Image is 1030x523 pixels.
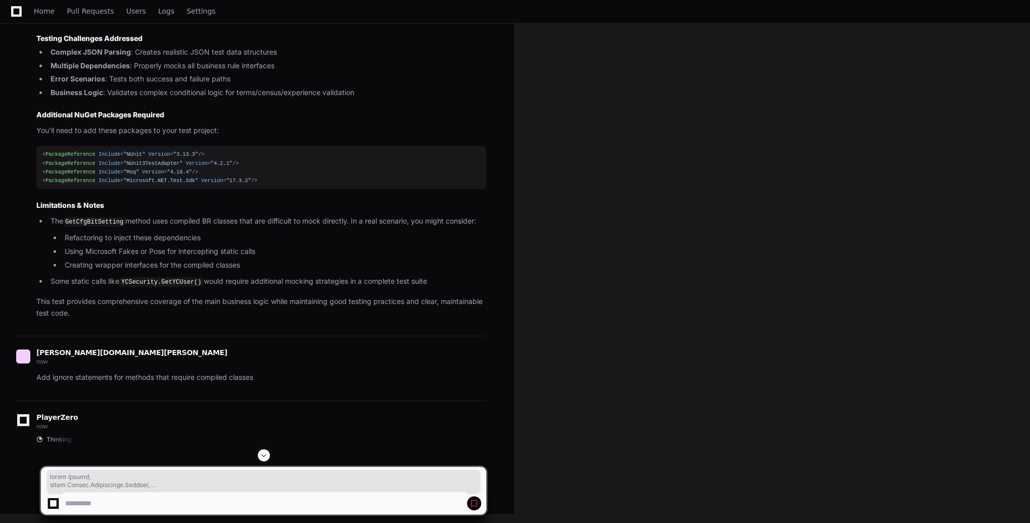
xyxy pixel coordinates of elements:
span: PlayerZero [36,414,78,420]
span: "4.18.4" [167,169,192,175]
li: : Tests both success and failure paths [48,73,486,85]
code: YCSecurity.GetYCUser() [119,278,203,287]
span: Version [201,178,223,184]
strong: Multiple Dependencies [51,61,130,70]
span: PackageReference [45,178,96,184]
span: Pull Requests [67,8,114,14]
span: Home [34,8,55,14]
li: Using Microsoft Fakes or Pose for intercepting static calls [62,246,486,257]
span: [PERSON_NAME][DOMAIN_NAME][PERSON_NAME] [36,348,227,357]
span: PackageReference [45,169,96,175]
li: : Validates complex conditional logic for terms/census/experience validation [48,87,486,99]
p: Some static calls like would require additional mocking strategies in a complete test suite [51,276,486,288]
span: Version [185,160,207,166]
span: < = = /> [42,178,257,184]
span: "NUnit3TestAdapter" [123,160,182,166]
span: Include [99,151,120,157]
p: You'll need to add these packages to your test project: [36,125,486,137]
strong: Testing Challenges Addressed [36,34,143,42]
code: GetCfgBitSetting [63,217,125,227]
li: : Properly mocks all business rule interfaces [48,60,486,72]
span: "3.13.3" [173,151,198,157]
span: PackageReference [45,151,96,157]
li: Refactoring to inject these dependencies [62,232,486,244]
span: lorem Ipsumd; sitam Consec.Adipiscinge.Seddoei; tempo Incidi.Utla; etdol Magnaa.ENIMadmin.Veniamq... [50,473,477,489]
p: The method uses compiled BR classes that are difficult to mock directly. In a real scenario, you ... [51,215,486,228]
span: Include [99,169,120,175]
span: Include [99,178,120,184]
span: Settings [186,8,215,14]
strong: Complex JSON Parsing [51,48,131,56]
li: : Creates realistic JSON test data structures [48,47,486,58]
span: "17.3.2" [226,178,251,184]
span: Include [99,160,120,166]
span: now [36,358,48,365]
span: "4.2.1" [211,160,232,166]
p: Add ignore statements for methods that require compiled classes [36,372,486,383]
span: < = = /> [42,151,204,157]
span: Users [126,8,146,14]
span: "NUnit" [123,151,145,157]
span: < = = /> [42,160,239,166]
span: Logs [158,8,174,14]
strong: Business Logic [51,88,103,97]
span: "Moq" [123,169,139,175]
span: Version [142,169,164,175]
span: "Microsoft.NET.Test.Sdk" [123,178,198,184]
span: now [36,422,48,430]
span: PackageReference [45,160,96,166]
strong: Error Scenarios [51,74,105,83]
strong: Limitations & Notes [36,201,104,209]
li: Creating wrapper interfaces for the compiled classes [62,259,486,271]
span: Version [149,151,170,157]
p: This test provides comprehensive coverage of the main business logic while maintaining good testi... [36,296,486,319]
strong: Additional NuGet Packages Required [36,110,164,119]
span: < = = /> [42,169,198,175]
span: Thinking [46,435,71,444]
